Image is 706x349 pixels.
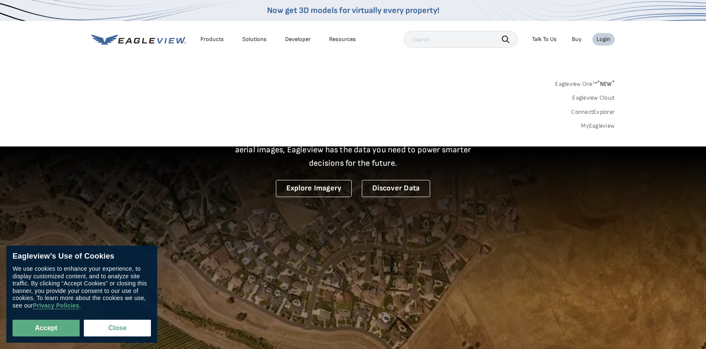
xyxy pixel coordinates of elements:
div: Eagleview’s Use of Cookies [13,252,151,261]
button: Accept [13,320,80,336]
input: Search [404,31,518,48]
a: Eagleview Cloud [572,94,615,102]
div: Resources [329,36,356,43]
button: Close [84,320,151,336]
a: Eagleview One™*NEW* [555,78,615,87]
div: Solutions [242,36,267,43]
a: Developer [285,36,311,43]
a: Discover Data [362,180,430,197]
span: NEW [597,80,615,87]
div: Talk To Us [532,36,557,43]
div: We use cookies to enhance your experience, to display customized content, and to analyze site tra... [13,265,151,309]
a: ConnectExplorer [571,108,615,116]
div: Login [597,36,610,43]
div: Products [200,36,224,43]
p: A new era starts here. Built on more than 3.5 billion high-resolution aerial images, Eagleview ha... [225,130,481,170]
a: Explore Imagery [276,180,352,197]
a: Now get 3D models for virtually every property! [267,5,439,15]
a: Buy [572,36,581,43]
a: MyEagleview [581,122,615,130]
a: Privacy Policies [33,302,79,309]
